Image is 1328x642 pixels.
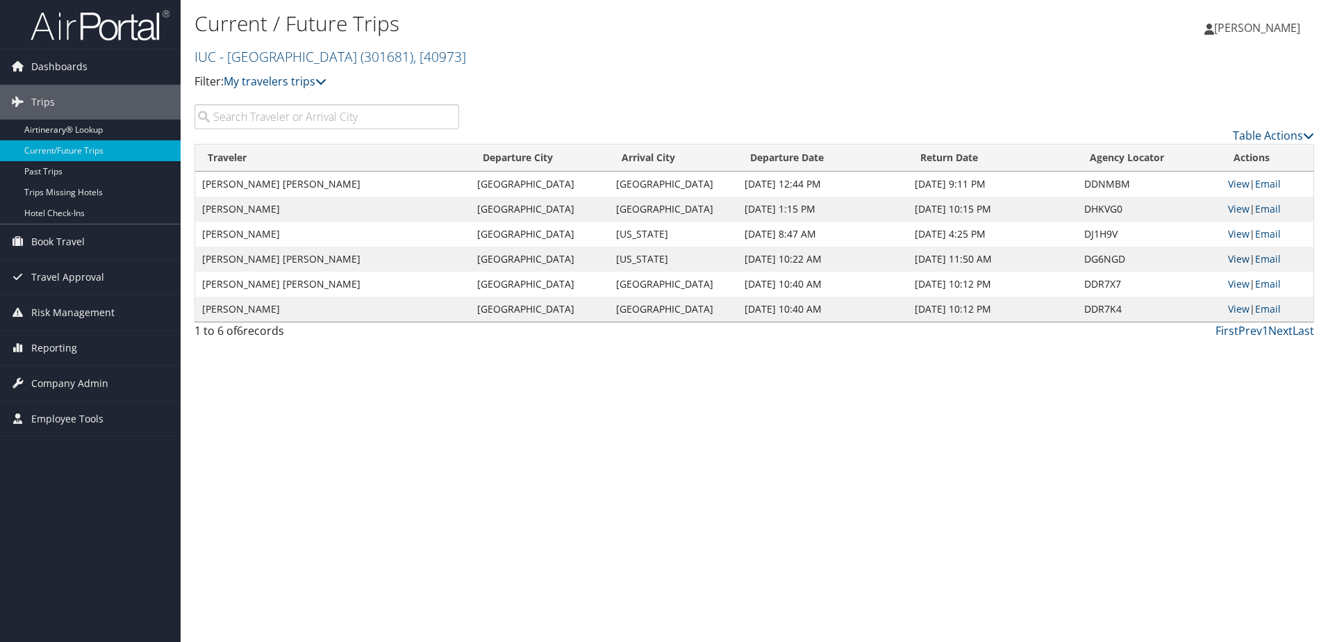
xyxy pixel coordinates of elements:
[1228,227,1250,240] a: View
[1255,227,1281,240] a: Email
[609,197,738,222] td: [GEOGRAPHIC_DATA]
[1255,277,1281,290] a: Email
[1233,128,1314,143] a: Table Actions
[194,104,459,129] input: Search Traveler or Arrival City
[1228,252,1250,265] a: View
[1228,177,1250,190] a: View
[1228,202,1250,215] a: View
[1293,323,1314,338] a: Last
[31,331,77,365] span: Reporting
[195,247,470,272] td: [PERSON_NAME] [PERSON_NAME]
[1221,197,1313,222] td: |
[1255,177,1281,190] a: Email
[738,145,908,172] th: Departure Date: activate to sort column descending
[738,297,908,322] td: [DATE] 10:40 AM
[1255,302,1281,315] a: Email
[31,85,55,120] span: Trips
[908,247,1078,272] td: [DATE] 11:50 AM
[1077,247,1220,272] td: DG6NGD
[738,272,908,297] td: [DATE] 10:40 AM
[195,272,470,297] td: [PERSON_NAME] [PERSON_NAME]
[195,297,470,322] td: [PERSON_NAME]
[31,9,169,42] img: airportal-logo.png
[738,172,908,197] td: [DATE] 12:44 PM
[1238,323,1262,338] a: Prev
[1215,323,1238,338] a: First
[237,323,243,338] span: 6
[31,402,103,436] span: Employee Tools
[195,145,470,172] th: Traveler: activate to sort column ascending
[470,197,608,222] td: [GEOGRAPHIC_DATA]
[609,272,738,297] td: [GEOGRAPHIC_DATA]
[470,247,608,272] td: [GEOGRAPHIC_DATA]
[1077,145,1220,172] th: Agency Locator: activate to sort column ascending
[470,222,608,247] td: [GEOGRAPHIC_DATA]
[31,224,85,259] span: Book Travel
[908,272,1078,297] td: [DATE] 10:12 PM
[1077,297,1220,322] td: DDR7K4
[609,297,738,322] td: [GEOGRAPHIC_DATA]
[609,172,738,197] td: [GEOGRAPHIC_DATA]
[908,145,1078,172] th: Return Date: activate to sort column ascending
[1221,172,1313,197] td: |
[360,47,413,66] span: ( 301681 )
[1221,247,1313,272] td: |
[1228,302,1250,315] a: View
[1255,202,1281,215] a: Email
[609,247,738,272] td: [US_STATE]
[609,222,738,247] td: [US_STATE]
[194,9,941,38] h1: Current / Future Trips
[195,222,470,247] td: [PERSON_NAME]
[1214,20,1300,35] span: [PERSON_NAME]
[195,197,470,222] td: [PERSON_NAME]
[1221,145,1313,172] th: Actions
[31,295,115,330] span: Risk Management
[1077,197,1220,222] td: DHKVG0
[31,260,104,295] span: Travel Approval
[1221,222,1313,247] td: |
[194,47,466,66] a: IUC - [GEOGRAPHIC_DATA]
[470,145,608,172] th: Departure City: activate to sort column ascending
[195,172,470,197] td: [PERSON_NAME] [PERSON_NAME]
[908,222,1078,247] td: [DATE] 4:25 PM
[738,247,908,272] td: [DATE] 10:22 AM
[194,73,941,91] p: Filter:
[470,297,608,322] td: [GEOGRAPHIC_DATA]
[1221,297,1313,322] td: |
[1262,323,1268,338] a: 1
[1077,272,1220,297] td: DDR7X7
[224,74,326,89] a: My travelers trips
[908,172,1078,197] td: [DATE] 9:11 PM
[1221,272,1313,297] td: |
[1077,222,1220,247] td: DJ1H9V
[1255,252,1281,265] a: Email
[470,272,608,297] td: [GEOGRAPHIC_DATA]
[1268,323,1293,338] a: Next
[738,197,908,222] td: [DATE] 1:15 PM
[609,145,738,172] th: Arrival City: activate to sort column ascending
[908,297,1078,322] td: [DATE] 10:12 PM
[1204,7,1314,49] a: [PERSON_NAME]
[908,197,1078,222] td: [DATE] 10:15 PM
[1228,277,1250,290] a: View
[194,322,459,346] div: 1 to 6 of records
[1077,172,1220,197] td: DDNMBM
[413,47,466,66] span: , [ 40973 ]
[470,172,608,197] td: [GEOGRAPHIC_DATA]
[738,222,908,247] td: [DATE] 8:47 AM
[31,366,108,401] span: Company Admin
[31,49,88,84] span: Dashboards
